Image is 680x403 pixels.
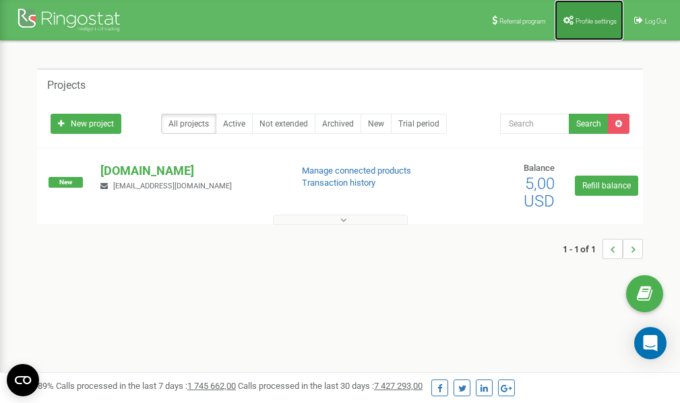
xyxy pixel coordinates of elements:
[634,327,667,359] div: Open Intercom Messenger
[238,381,423,391] span: Calls processed in the last 30 days :
[7,364,39,396] button: Open CMP widget
[575,176,638,196] a: Refill balance
[499,17,546,25] span: Referral program
[302,178,375,188] a: Transaction history
[524,174,555,211] span: 5,00 USD
[563,239,602,259] span: 1 - 1 of 1
[391,114,447,134] a: Trial period
[500,114,569,134] input: Search
[113,182,232,190] span: [EMAIL_ADDRESS][DOMAIN_NAME]
[524,163,555,173] span: Balance
[216,114,253,134] a: Active
[374,381,423,391] u: 7 427 293,00
[361,114,392,134] a: New
[56,381,236,391] span: Calls processed in the last 7 days :
[51,114,121,134] a: New project
[161,114,216,134] a: All projects
[302,166,411,176] a: Manage connected products
[49,177,83,188] span: New
[569,114,609,134] button: Search
[187,381,236,391] u: 1 745 662,00
[576,17,617,25] span: Profile settings
[315,114,361,134] a: Archived
[563,225,643,272] nav: ...
[100,162,280,180] p: [DOMAIN_NAME]
[47,79,86,91] h5: Projects
[645,17,667,25] span: Log Out
[252,114,315,134] a: Not extended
